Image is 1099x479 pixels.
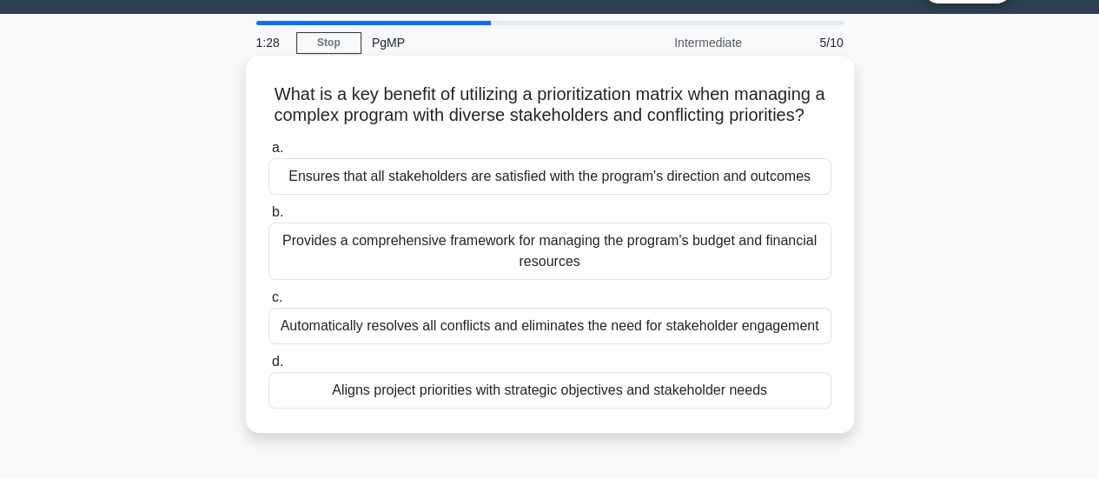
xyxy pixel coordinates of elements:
div: PgMP [361,25,600,60]
span: d. [272,354,283,369]
div: Ensures that all stakeholders are satisfied with the program's direction and outcomes [268,158,831,195]
div: Provides a comprehensive framework for managing the program's budget and financial resources [268,223,831,280]
div: Aligns project priorities with strategic objectives and stakeholder needs [268,372,831,409]
a: Stop [296,32,361,54]
span: a. [272,140,283,155]
span: c. [272,289,282,304]
div: 5/10 [752,25,854,60]
div: 1:28 [246,25,296,60]
span: b. [272,204,283,219]
h5: What is a key benefit of utilizing a prioritization matrix when managing a complex program with d... [267,83,833,127]
div: Intermediate [600,25,752,60]
div: Automatically resolves all conflicts and eliminates the need for stakeholder engagement [268,308,831,344]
